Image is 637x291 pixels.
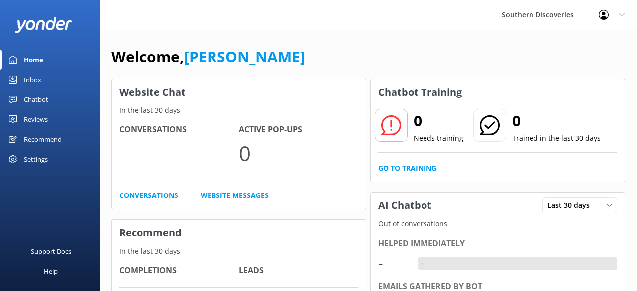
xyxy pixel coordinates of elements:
[112,79,366,105] h3: Website Chat
[378,237,617,250] div: Helped immediately
[239,136,358,170] p: 0
[414,109,463,133] h2: 0
[24,129,62,149] div: Recommend
[239,123,358,136] h4: Active Pop-ups
[112,220,366,246] h3: Recommend
[547,200,596,211] span: Last 30 days
[24,149,48,169] div: Settings
[119,264,239,277] h4: Completions
[31,241,71,261] div: Support Docs
[512,133,601,144] p: Trained in the last 30 days
[239,264,358,277] h4: Leads
[24,109,48,129] div: Reviews
[414,133,463,144] p: Needs training
[24,50,43,70] div: Home
[112,246,366,257] p: In the last 30 days
[512,109,601,133] h2: 0
[418,257,425,270] div: -
[24,70,41,90] div: Inbox
[371,193,439,218] h3: AI Chatbot
[371,79,469,105] h3: Chatbot Training
[44,261,58,281] div: Help
[119,190,178,201] a: Conversations
[15,17,72,33] img: yonder-white-logo.png
[201,190,269,201] a: Website Messages
[184,46,305,67] a: [PERSON_NAME]
[371,218,625,229] p: Out of conversations
[378,163,436,174] a: Go to Training
[112,105,366,116] p: In the last 30 days
[378,251,408,275] div: -
[24,90,48,109] div: Chatbot
[111,45,305,69] h1: Welcome,
[119,123,239,136] h4: Conversations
